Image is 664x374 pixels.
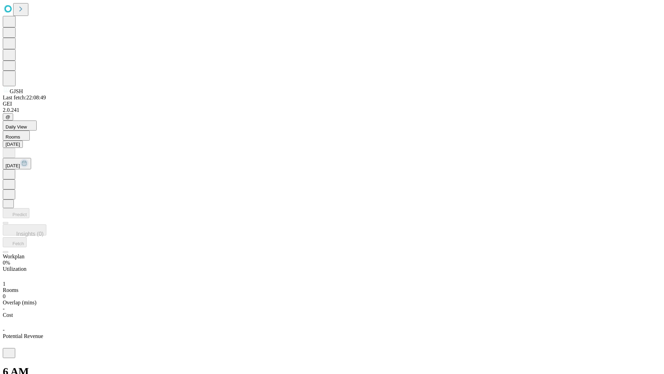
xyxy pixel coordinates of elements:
button: [DATE] [3,158,31,169]
span: Rooms [6,134,20,140]
span: GJSH [10,88,23,94]
span: Insights (0) [16,231,44,237]
button: Fetch [3,237,27,247]
button: Insights (0) [3,224,46,235]
span: Last fetch: 22:08:49 [3,95,46,100]
button: Rooms [3,131,30,141]
span: Potential Revenue [3,333,43,339]
span: Utilization [3,266,26,272]
span: - [3,327,4,333]
div: 2.0.241 [3,107,661,113]
span: @ [6,114,10,119]
button: Daily View [3,121,37,131]
span: - [3,306,4,312]
div: GEI [3,101,661,107]
span: Workplan [3,253,25,259]
span: Cost [3,312,13,318]
span: 1 [3,281,6,287]
button: @ [3,113,13,121]
span: 0 [3,293,6,299]
span: Rooms [3,287,18,293]
button: Predict [3,208,29,218]
span: 0% [3,260,10,266]
span: Overlap (mins) [3,300,36,305]
span: Daily View [6,124,27,130]
span: [DATE] [6,163,20,168]
button: [DATE] [3,141,23,148]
